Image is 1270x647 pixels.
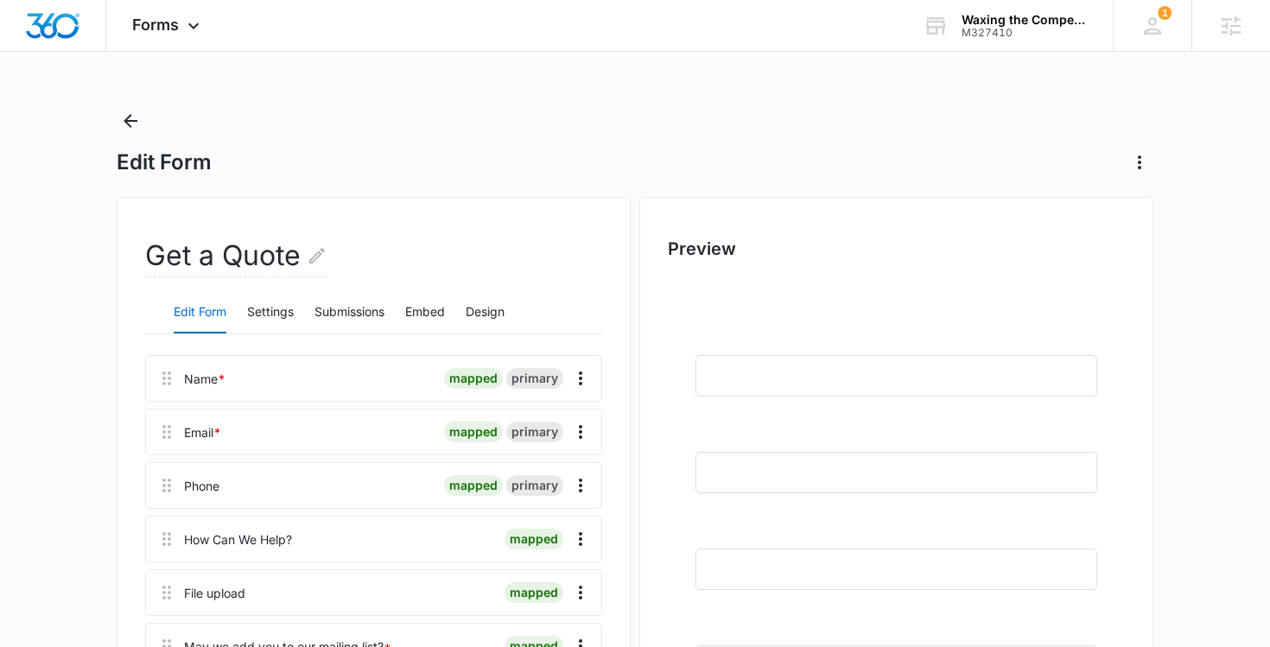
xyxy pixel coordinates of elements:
div: Name [184,370,225,388]
div: mapped [444,422,503,442]
div: Email [184,423,221,441]
div: mapped [444,368,503,389]
button: Edit Form Name [307,235,327,276]
button: Edit Form [174,292,226,333]
div: Phone [184,477,219,495]
div: How Can We Help? [184,530,292,549]
div: notifications count [1158,6,1172,20]
div: primary [506,475,563,496]
div: primary [506,422,563,442]
div: mapped [505,582,563,603]
div: primary [506,368,563,389]
button: Actions [1126,149,1153,176]
span: Forms [132,16,179,34]
div: mapped [444,475,503,496]
h1: Edit Form [117,149,212,175]
span: 1 [1158,6,1172,20]
button: Back [117,107,144,135]
button: Submissions [314,292,384,333]
div: account id [962,27,1088,39]
div: account name [962,13,1088,27]
button: Settings [247,292,294,333]
button: Overflow Menu [567,525,594,553]
button: Overflow Menu [567,418,594,446]
button: Overflow Menu [567,579,594,606]
div: File upload [184,584,245,602]
button: Overflow Menu [567,365,594,392]
div: mapped [505,529,563,549]
button: Embed [405,292,445,333]
button: Design [466,292,505,333]
button: Overflow Menu [567,472,594,499]
h2: Preview [668,236,1125,262]
h2: Get a Quote [145,235,327,277]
